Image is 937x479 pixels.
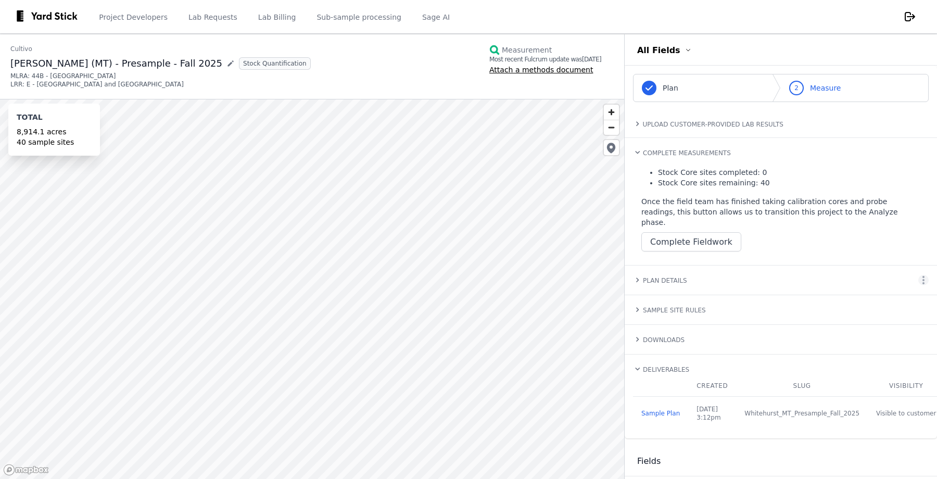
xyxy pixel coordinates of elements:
a: Measurement [489,45,601,55]
div: Total [17,112,92,127]
summary: Plan Details [633,274,929,286]
div: Measurement [500,45,552,55]
h4: Downloads [643,336,685,344]
summary: Sample Site Rules [633,304,929,316]
span: Plan [663,83,678,93]
div: [PERSON_NAME] (MT) - Presample - Fall 2025 [10,57,311,70]
button: Zoom out [604,120,619,135]
li: Stock Core sites completed: 0 [658,167,920,178]
h4: Complete Measurements [643,149,731,157]
button: Zoom in [604,105,619,120]
td: Whitehurst_MT_Presample_Fall_2025 [736,397,868,431]
div: 40 sample sites [17,137,92,147]
h4: Upload customer-provided lab results [642,121,783,128]
a: Complete Fieldwork [641,232,741,251]
th: Slug [736,375,868,397]
time: September 22, 2025 at 3:23pm PDT [582,56,601,63]
span: Stock Quantification [239,57,311,70]
a: Mapbox logo [3,464,49,476]
h4: Sample Site Rules [643,307,706,314]
summary: Downloads [633,333,929,346]
summary: Deliverables [633,363,929,375]
nav: Progress [633,74,929,102]
button: Add R&D Sample Site [604,140,619,155]
a: Sample Plan [641,410,680,417]
div: Most recent Fulcrum update was [489,55,601,64]
div: MLRA: 44B - [GEOGRAPHIC_DATA] LRR: E - [GEOGRAPHIC_DATA] and [GEOGRAPHIC_DATA] [10,72,311,89]
div: 8,914.1 acres [17,127,92,137]
time: September 22, 2025 at 3:12pm PDT [697,406,720,421]
th: Created [688,375,736,397]
summary: Upload customer-provided lab results [633,119,929,129]
span: 2 [794,84,799,92]
p: Once the field team has finished taking calibration cores and probe readings, this button allows ... [641,188,920,228]
h3: Fields [637,455,661,468]
li: Stock Core sites remaining: 40 [658,178,920,188]
summary: Complete Measurements [633,146,929,159]
img: yardstick-logo-black-spacing-9a7e0c0e877e5437aacfee01d730c81d.svg [17,10,84,23]
a: Edit project name [226,59,235,68]
span: Measure [810,83,841,93]
a: All Fields [635,41,695,59]
a: Cultivo [10,45,311,53]
span: Attach a methods document [489,66,593,74]
h4: Plan Details [643,277,687,284]
h4: Deliverables [643,366,689,373]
